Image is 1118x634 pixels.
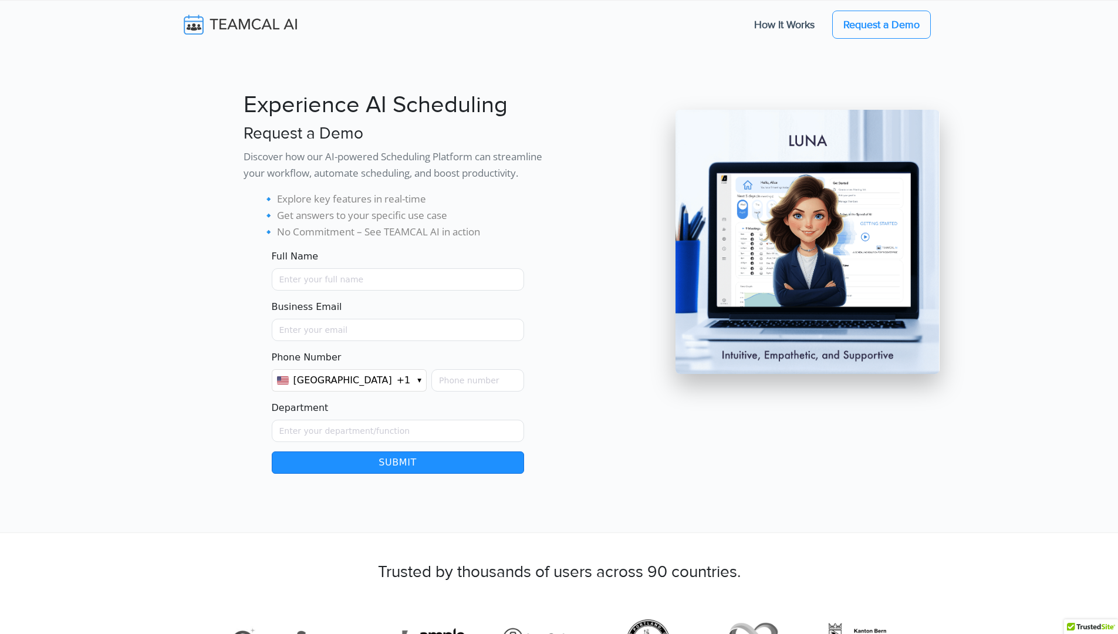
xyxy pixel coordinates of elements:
[272,319,524,341] input: Enter your email
[272,249,319,264] label: Full Name
[832,11,931,39] a: Request a Demo
[262,191,552,207] li: 🔹 Explore key features in real-time
[272,369,427,392] button: [GEOGRAPHIC_DATA] +1 ▾
[272,401,329,415] label: Department
[675,110,940,374] img: pic
[272,350,342,365] label: Phone Number
[397,373,411,387] span: +1
[244,149,552,181] p: Discover how our AI-powered Scheduling Platform can streamline your workflow, automate scheduling...
[272,300,342,314] label: Business Email
[272,451,524,474] button: Submit
[742,12,826,37] a: How It Works
[262,224,552,240] li: 🔹 No Commitment – See TEAMCAL AI in action
[431,369,523,392] input: Phone number
[244,124,552,144] h3: Request a Demo
[244,91,552,119] h1: Experience AI Scheduling
[179,562,940,582] h3: Trusted by thousands of users across 90 countries.
[417,374,421,386] span: ▾
[272,420,524,442] input: Enter your department/function
[293,373,392,387] span: [GEOGRAPHIC_DATA]
[272,268,524,291] input: Name must only contain letters and spaces
[262,207,552,224] li: 🔹 Get answers to your specific use case
[277,376,289,385] img: United States flag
